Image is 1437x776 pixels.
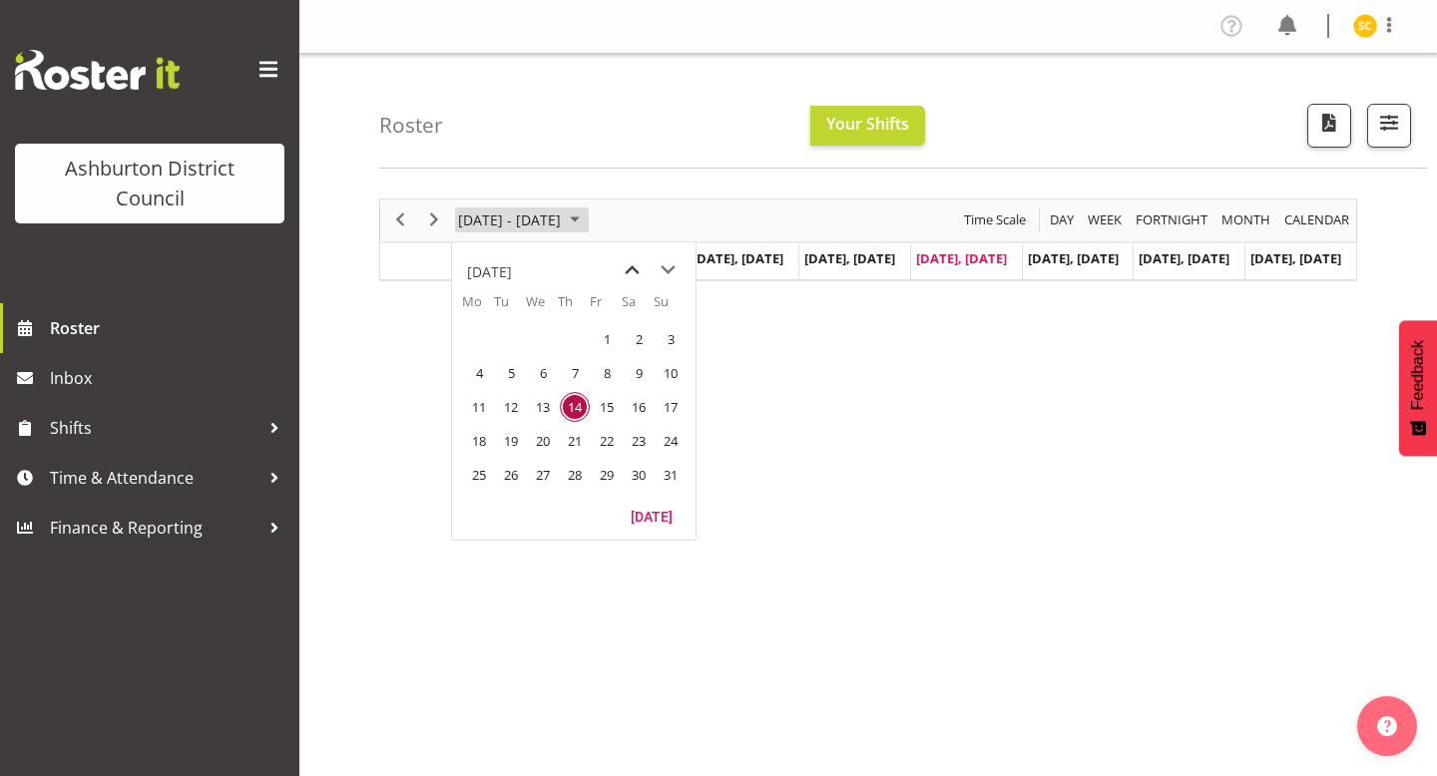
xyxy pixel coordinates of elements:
[560,460,590,490] span: Thursday, August 28, 2025
[35,154,264,213] div: Ashburton District Council
[496,460,526,490] span: Tuesday, August 26, 2025
[528,426,558,456] span: Wednesday, August 20, 2025
[50,513,259,543] span: Finance & Reporting
[624,324,654,354] span: Saturday, August 2, 2025
[916,249,1007,267] span: [DATE], [DATE]
[464,426,494,456] span: Monday, August 18, 2025
[467,252,512,292] div: title
[1353,14,1377,38] img: stella-clyne8785.jpg
[592,426,622,456] span: Friday, August 22, 2025
[50,463,259,493] span: Time & Attendance
[50,363,289,393] span: Inbox
[1281,207,1353,232] button: Month
[528,460,558,490] span: Wednesday, August 27, 2025
[693,249,783,267] span: [DATE], [DATE]
[496,426,526,456] span: Tuesday, August 19, 2025
[50,313,289,343] span: Roster
[1377,716,1397,736] img: help-xxl-2.png
[592,392,622,422] span: Friday, August 15, 2025
[496,392,526,422] span: Tuesday, August 12, 2025
[1085,207,1126,232] button: Timeline Week
[614,252,650,288] button: previous month
[528,358,558,388] span: Wednesday, August 6, 2025
[383,199,417,241] div: previous period
[558,390,590,424] td: Thursday, August 14, 2025
[1367,104,1411,148] button: Filter Shifts
[962,207,1028,232] span: Time Scale
[592,358,622,388] span: Friday, August 8, 2025
[558,292,590,322] th: Th
[656,392,686,422] span: Sunday, August 17, 2025
[1086,207,1124,232] span: Week
[528,392,558,422] span: Wednesday, August 13, 2025
[1409,340,1427,410] span: Feedback
[462,292,494,322] th: Mo
[560,392,590,422] span: Thursday, August 14, 2025
[624,392,654,422] span: Saturday, August 16, 2025
[810,106,925,146] button: Your Shifts
[1250,249,1341,267] span: [DATE], [DATE]
[592,324,622,354] span: Friday, August 1, 2025
[456,207,563,232] span: [DATE] - [DATE]
[622,292,654,322] th: Sa
[826,113,909,135] span: Your Shifts
[15,50,180,90] img: Rosterit website logo
[1133,207,1211,232] button: Fortnight
[590,292,622,322] th: Fr
[656,460,686,490] span: Sunday, August 31, 2025
[387,207,414,232] button: Previous
[494,292,526,322] th: Tu
[379,198,1357,281] div: Timeline Week of August 14, 2025
[50,413,259,443] span: Shifts
[1048,207,1076,232] span: Day
[455,207,589,232] button: August 2025
[656,426,686,456] span: Sunday, August 24, 2025
[1218,207,1274,232] button: Timeline Month
[656,324,686,354] span: Sunday, August 3, 2025
[624,358,654,388] span: Saturday, August 9, 2025
[464,358,494,388] span: Monday, August 4, 2025
[656,358,686,388] span: Sunday, August 10, 2025
[526,292,558,322] th: We
[1028,249,1119,267] span: [DATE], [DATE]
[804,249,895,267] span: [DATE], [DATE]
[417,199,451,241] div: next period
[654,292,686,322] th: Su
[560,426,590,456] span: Thursday, August 21, 2025
[464,460,494,490] span: Monday, August 25, 2025
[1399,320,1437,456] button: Feedback - Show survey
[1307,104,1351,148] button: Download a PDF of the roster according to the set date range.
[1139,249,1229,267] span: [DATE], [DATE]
[624,426,654,456] span: Saturday, August 23, 2025
[1134,207,1209,232] span: Fortnight
[650,252,686,288] button: next month
[1282,207,1351,232] span: calendar
[1047,207,1078,232] button: Timeline Day
[560,358,590,388] span: Thursday, August 7, 2025
[618,502,686,530] button: Today
[592,460,622,490] span: Friday, August 29, 2025
[961,207,1030,232] button: Time Scale
[1219,207,1272,232] span: Month
[379,114,443,137] h4: Roster
[496,358,526,388] span: Tuesday, August 5, 2025
[624,460,654,490] span: Saturday, August 30, 2025
[451,199,592,241] div: August 11 - 17, 2025
[464,392,494,422] span: Monday, August 11, 2025
[421,207,448,232] button: Next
